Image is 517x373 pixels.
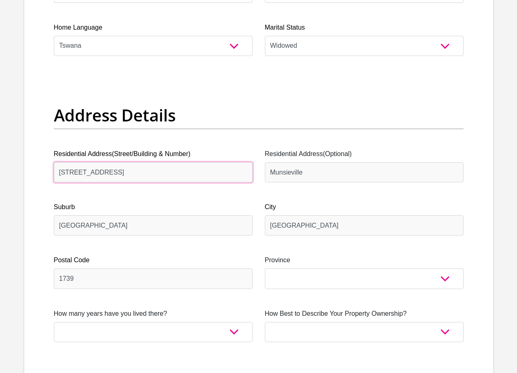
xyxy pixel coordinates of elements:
[54,309,253,319] label: How many years have you lived there?
[265,255,464,265] label: Province
[265,309,464,319] label: How Best to Describe Your Property Ownership?
[265,268,464,289] select: Please Select a Province
[54,23,253,33] label: Home Language
[54,215,253,235] input: Suburb
[265,23,464,33] label: Marital Status
[265,202,464,212] label: City
[54,149,253,159] label: Residential Address(Street/Building & Number)
[54,255,253,265] label: Postal Code
[265,322,464,342] select: Please select a value
[265,162,464,182] input: Address line 2 (Optional)
[265,149,464,159] label: Residential Address(Optional)
[54,162,253,182] input: Valid residential address
[265,215,464,235] input: City
[54,322,253,342] select: Please select a value
[54,268,253,289] input: Postal Code
[54,105,464,125] h2: Address Details
[54,202,253,212] label: Suburb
